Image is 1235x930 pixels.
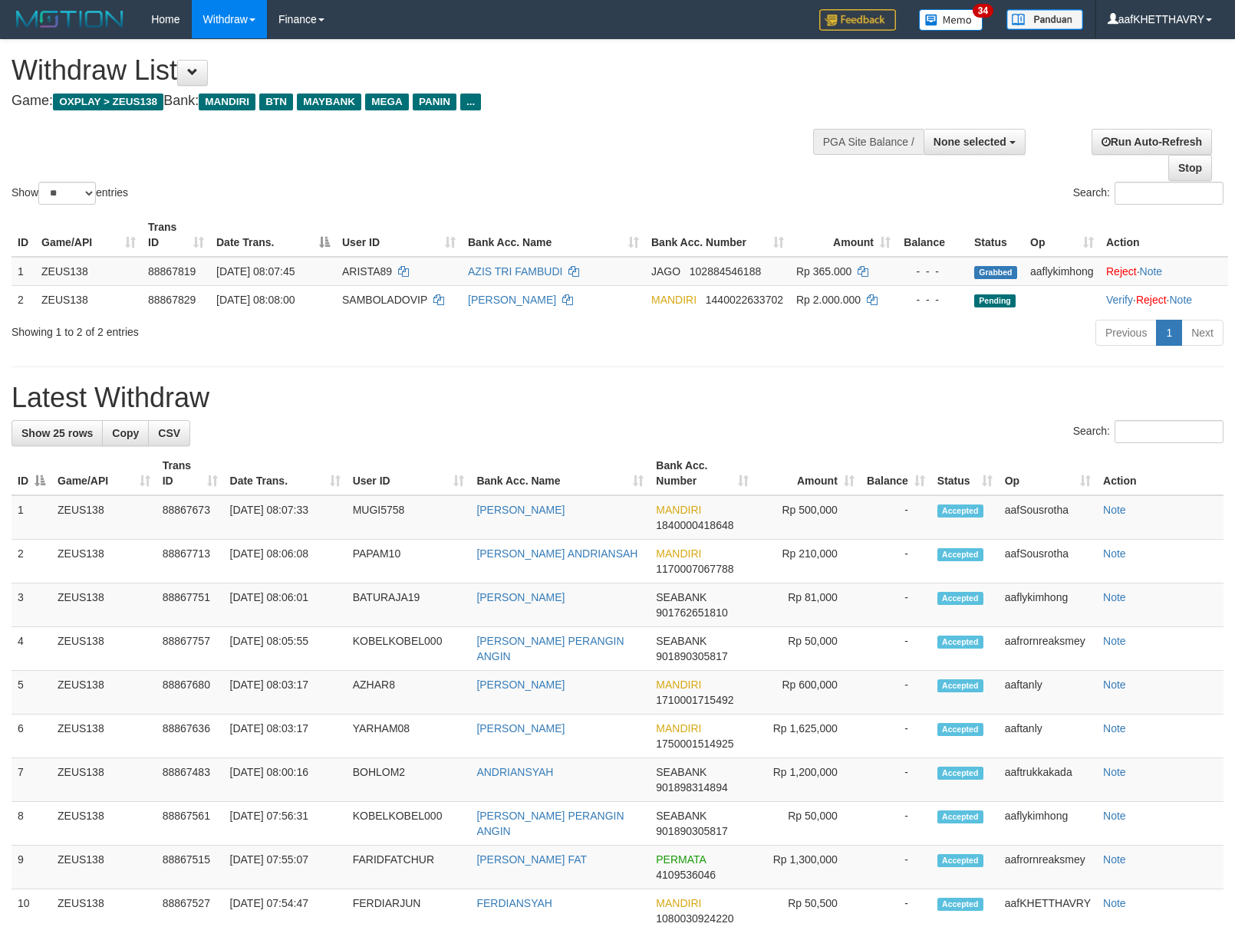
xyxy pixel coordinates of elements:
span: SEABANK [656,766,706,778]
td: ZEUS138 [51,671,156,715]
th: Date Trans.: activate to sort column ascending [224,452,347,495]
td: BOHLOM2 [347,758,471,802]
span: Copy 102884546188 to clipboard [690,265,761,278]
a: Reject [1106,265,1137,278]
td: 2 [12,540,51,583]
a: AZIS TRI FAMBUDI [468,265,562,278]
a: [PERSON_NAME] [476,679,565,691]
span: Copy 1750001514925 to clipboard [656,738,733,750]
span: Copy 901890305817 to clipboard [656,650,727,662]
img: Button%20Memo.svg [919,9,983,31]
button: None selected [924,129,1026,155]
td: - [861,802,931,846]
span: Copy 901898314894 to clipboard [656,781,727,794]
td: Rp 1,300,000 [755,846,861,889]
a: Note [1103,722,1126,734]
th: ID: activate to sort column descending [12,452,51,495]
th: Game/API: activate to sort column ascending [35,213,142,257]
span: SEABANK [656,591,706,603]
span: Accepted [937,767,983,780]
label: Show entries [12,182,128,205]
a: Note [1140,265,1163,278]
span: PERMATA [656,853,706,866]
th: Amount: activate to sort column ascending [755,452,861,495]
span: MANDIRI [656,897,701,909]
a: 1 [1156,320,1182,346]
span: Copy 901890305817 to clipboard [656,825,727,837]
td: - [861,715,931,758]
a: Previous [1095,320,1157,346]
td: [DATE] 08:00:16 [224,758,347,802]
td: aaflykimhong [1024,257,1100,286]
span: Copy 1840000418648 to clipboard [656,519,733,531]
div: - - - [903,292,962,307]
div: PGA Site Balance / [813,129,924,155]
span: Copy 901762651810 to clipboard [656,606,727,619]
span: Accepted [937,810,983,823]
td: [DATE] 08:06:01 [224,583,347,627]
th: Action [1097,452,1223,495]
span: Pending [974,294,1016,307]
td: 88867713 [156,540,224,583]
th: Bank Acc. Name: activate to sort column ascending [470,452,650,495]
span: Accepted [937,854,983,867]
a: Note [1103,504,1126,516]
td: 4 [12,627,51,671]
span: Copy 1710001715492 to clipboard [656,694,733,706]
span: Copy 1080030924220 to clipboard [656,912,733,925]
a: Note [1103,591,1126,603]
label: Search: [1073,420,1223,443]
th: Op: activate to sort column ascending [999,452,1097,495]
td: 88867515 [156,846,224,889]
span: MANDIRI [656,547,701,560]
span: ... [460,94,481,110]
th: Bank Acc. Number: activate to sort column ascending [650,452,755,495]
span: 34 [973,4,993,18]
a: ANDRIANSYAH [476,766,553,778]
span: Accepted [937,636,983,649]
td: aafrornreaksmey [999,627,1097,671]
th: Game/API: activate to sort column ascending [51,452,156,495]
a: Note [1103,897,1126,909]
label: Search: [1073,182,1223,205]
th: Date Trans.: activate to sort column descending [210,213,336,257]
td: Rp 210,000 [755,540,861,583]
td: - [861,495,931,540]
td: ZEUS138 [35,285,142,314]
span: [DATE] 08:07:45 [216,265,295,278]
img: MOTION_logo.png [12,8,128,31]
a: [PERSON_NAME] [476,591,565,603]
span: [DATE] 08:08:00 [216,294,295,306]
h1: Withdraw List [12,55,808,86]
td: ZEUS138 [51,627,156,671]
span: MAYBANK [297,94,361,110]
span: None selected [934,136,1006,148]
span: Rp 2.000.000 [796,294,861,306]
a: Show 25 rows [12,420,103,446]
a: FERDIANSYAH [476,897,552,909]
td: aafSousrotha [999,540,1097,583]
td: YARHAM08 [347,715,471,758]
td: [DATE] 08:06:08 [224,540,347,583]
a: Note [1103,635,1126,647]
td: 88867680 [156,671,224,715]
td: PAPAM10 [347,540,471,583]
span: Show 25 rows [21,427,93,439]
td: 6 [12,715,51,758]
td: aaftanly [999,715,1097,758]
a: [PERSON_NAME] [468,294,556,306]
td: [DATE] 08:03:17 [224,715,347,758]
td: - [861,583,931,627]
td: ZEUS138 [51,846,156,889]
span: MANDIRI [656,722,701,734]
td: - [861,540,931,583]
td: Rp 50,000 [755,627,861,671]
h1: Latest Withdraw [12,383,1223,413]
td: ZEUS138 [51,758,156,802]
th: Bank Acc. Name: activate to sort column ascending [462,213,645,257]
td: - [861,846,931,889]
td: 2 [12,285,35,314]
a: Next [1181,320,1223,346]
td: AZHAR8 [347,671,471,715]
td: - [861,671,931,715]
